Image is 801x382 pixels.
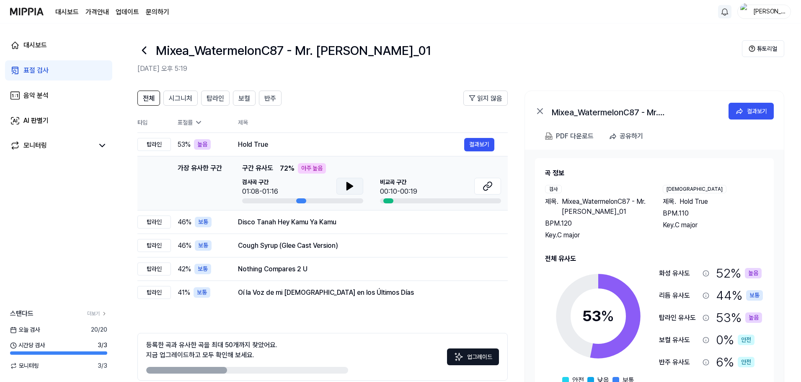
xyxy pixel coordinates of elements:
button: 반주 [259,91,282,106]
span: 검사곡 구간 [242,178,278,187]
div: Nothing Compares 2 U [238,264,494,274]
h2: 곡 정보 [545,168,764,178]
button: PDF 다운로드 [543,128,595,145]
div: 52 % [716,264,762,283]
button: profile[PERSON_NAME] [737,5,791,19]
div: PDF 다운로드 [556,131,594,142]
div: 01:08-01:16 [242,187,278,197]
div: 등록한 곡과 유사한 곡을 최대 50개까지 찾았어요. 지금 업그레이드하고 모두 확인해 보세요. [146,340,277,360]
div: [PERSON_NAME] [753,7,785,16]
span: 시간당 검사 [10,341,45,350]
div: Disco Tanah Hey Kamu Ya Kamu [238,217,494,227]
div: 리듬 유사도 [659,291,699,301]
button: 결과보기 [464,138,494,151]
a: 더보기 [87,310,107,317]
div: 0 % [716,330,754,349]
button: 가격안내 [85,7,109,17]
span: 72 % [280,164,295,174]
span: Hold True [680,197,708,207]
span: 오늘 검사 [10,325,40,334]
h2: 전체 유사도 [545,254,764,264]
div: 높음 [745,312,762,323]
span: 스탠다드 [10,309,34,319]
div: 결과보기 [747,107,767,116]
span: 시그니처 [169,94,192,104]
a: 문의하기 [146,7,169,17]
a: Sparkles업그레이드 [447,356,499,364]
a: 모니터링 [10,140,94,151]
div: 모니터링 [23,140,47,151]
span: 모니터링 [10,361,39,370]
div: 보통 [195,217,212,227]
div: 탑라인 [137,239,171,252]
a: AI 판별기 [5,111,112,131]
div: 보컬 유사도 [659,335,699,345]
div: 아주 높음 [298,163,326,174]
div: 가장 유사한 구간 [178,163,222,203]
div: 탑라인 유사도 [659,313,699,323]
img: Help [749,45,755,52]
button: 전체 [137,91,160,106]
div: BPM. 120 [545,218,646,229]
div: 00:10-00:19 [380,187,417,197]
th: 제목 [238,112,508,133]
div: 공유하기 [620,131,643,142]
span: 42 % [178,264,191,274]
div: 대시보드 [23,40,47,50]
div: 보통 [194,264,211,274]
span: 46 % [178,217,191,227]
button: 탑라인 [201,91,230,106]
div: 안전 [738,357,754,367]
div: AI 판별기 [23,116,49,126]
div: 보통 [746,290,763,301]
div: Oí la Voz de mi [DEMOGRAPHIC_DATA] en los Últimos Días [238,288,494,298]
a: 대시보드 [5,35,112,55]
span: 보컬 [238,94,250,104]
div: Mixea_WatermelonC87 - Mr. [PERSON_NAME]_01 [552,106,719,116]
span: 읽지 않음 [477,94,502,104]
div: 탑라인 [137,138,171,151]
span: 전체 [143,94,155,104]
div: Key. C major [663,220,764,230]
div: 음악 분석 [23,91,49,101]
button: 시그니처 [163,91,198,106]
span: 제목 . [545,197,558,217]
div: 44 % [716,286,763,305]
div: 높음 [194,139,211,150]
div: 높음 [745,268,762,278]
div: 검사 [545,185,562,193]
th: 타입 [137,112,171,133]
div: 표절 검사 [23,65,49,75]
div: [DEMOGRAPHIC_DATA] [663,185,726,193]
div: 53 % [716,308,762,327]
div: 보통 [195,240,212,251]
button: 읽지 않음 [463,91,508,106]
a: 표절 검사 [5,60,112,81]
button: 튜토리얼 [742,40,784,57]
img: PDF Download [545,133,553,140]
button: 업그레이드 [447,348,499,365]
div: 탑라인 [137,286,171,299]
div: 탑라인 [137,262,171,275]
button: 결과보기 [729,103,774,120]
span: 비교곡 구간 [380,178,417,187]
div: 표절률 [178,118,225,127]
span: 46 % [178,241,191,251]
button: 보컬 [233,91,256,106]
div: 화성 유사도 [659,268,699,278]
span: Mixea_WatermelonC87 - Mr. [PERSON_NAME]_01 [562,197,646,217]
span: 3 / 3 [98,341,107,350]
span: 제목 . [663,197,676,207]
span: 반주 [264,94,276,104]
span: % [601,307,614,325]
span: 41 % [178,288,190,298]
div: Key. C major [545,230,646,240]
h2: [DATE] 오후 5:19 [137,64,742,74]
a: 대시보드 [55,7,79,17]
div: Hold True [238,140,464,150]
a: 업데이트 [116,7,139,17]
span: 3 / 3 [98,361,107,370]
div: 안전 [738,335,754,345]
